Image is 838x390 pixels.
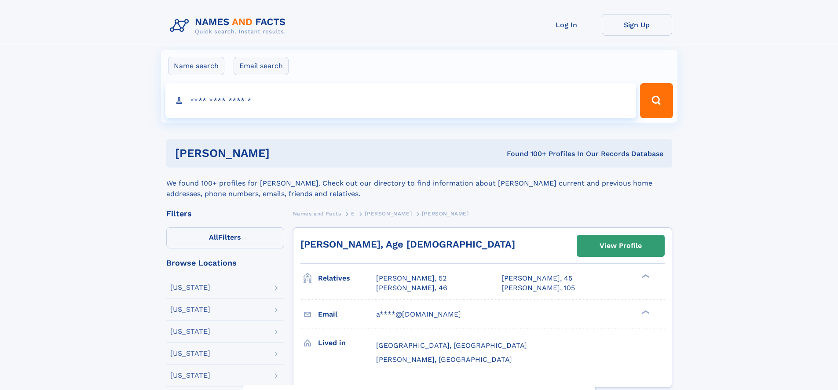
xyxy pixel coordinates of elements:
[166,210,284,218] div: Filters
[376,283,447,293] a: [PERSON_NAME], 46
[640,309,650,315] div: ❯
[170,306,210,313] div: [US_STATE]
[209,233,218,241] span: All
[168,57,224,75] label: Name search
[170,284,210,291] div: [US_STATE]
[166,259,284,267] div: Browse Locations
[318,335,376,350] h3: Lived in
[376,273,446,283] a: [PERSON_NAME], 52
[351,211,355,217] span: E
[175,148,388,159] h1: [PERSON_NAME]
[234,57,289,75] label: Email search
[170,372,210,379] div: [US_STATE]
[351,208,355,219] a: E
[501,283,575,293] a: [PERSON_NAME], 105
[501,273,572,283] a: [PERSON_NAME], 45
[531,14,602,36] a: Log In
[422,211,469,217] span: [PERSON_NAME]
[293,208,341,219] a: Names and Facts
[300,239,515,250] a: [PERSON_NAME], Age [DEMOGRAPHIC_DATA]
[600,236,642,256] div: View Profile
[166,168,672,199] div: We found 100+ profiles for [PERSON_NAME]. Check out our directory to find information about [PERS...
[165,83,637,118] input: search input
[318,271,376,286] h3: Relatives
[577,235,664,256] a: View Profile
[166,227,284,248] label: Filters
[602,14,672,36] a: Sign Up
[376,355,512,364] span: [PERSON_NAME], [GEOGRAPHIC_DATA]
[170,350,210,357] div: [US_STATE]
[170,328,210,335] div: [US_STATE]
[365,211,412,217] span: [PERSON_NAME]
[318,307,376,322] h3: Email
[166,14,293,38] img: Logo Names and Facts
[640,83,673,118] button: Search Button
[376,341,527,350] span: [GEOGRAPHIC_DATA], [GEOGRAPHIC_DATA]
[640,273,650,279] div: ❯
[365,208,412,219] a: [PERSON_NAME]
[388,149,663,159] div: Found 100+ Profiles In Our Records Database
